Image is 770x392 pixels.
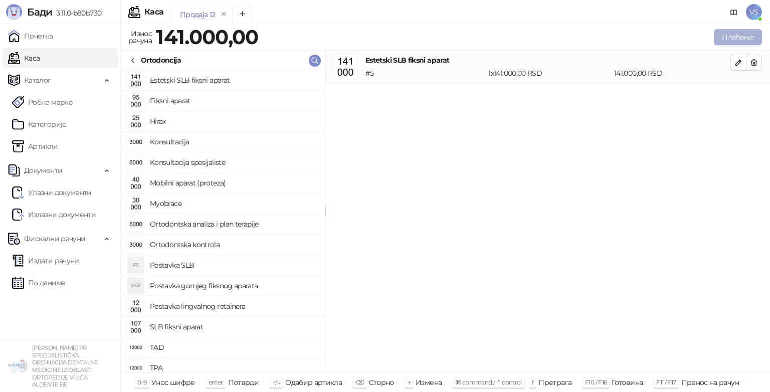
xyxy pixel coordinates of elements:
[128,339,144,355] img: Slika
[128,134,144,150] img: Slika
[150,278,317,294] h4: Postavka gornjeg fiksnog aparata
[150,257,317,273] h4: Postavka SLB
[128,257,144,273] div: PS
[121,70,325,372] div: grid
[585,378,607,386] span: F10 / F16
[150,319,317,335] h4: SLB fiksni aparat
[24,70,51,90] span: Каталог
[150,134,317,150] h4: Konsultacija
[12,114,67,134] a: Категорије
[128,237,144,253] img: Slika
[228,376,259,389] div: Потврди
[416,376,442,389] div: Измена
[285,376,342,389] div: Одабир артикла
[128,154,144,170] img: Slika
[746,4,762,20] span: VS
[365,55,730,66] h4: Estetski SLB fiksni aparat
[128,319,144,335] img: Slika
[137,378,146,386] span: 0-9
[128,298,144,314] img: Slika
[218,10,231,19] button: remove
[369,376,394,389] div: Сторно
[12,205,96,225] a: Излазни документи
[714,29,762,45] button: Плаћање
[150,72,317,88] h4: Estetski SLB fiksni aparat
[128,113,144,129] img: Slika
[486,68,612,79] div: 1 x 141.000,00 RSD
[12,273,65,293] a: По данима
[355,378,363,386] span: ⌫
[52,9,101,18] span: 3.11.0-b80b730
[12,136,58,156] a: ArtikliАртикли
[150,175,317,191] h4: Mobilni aparat (proteza)
[232,4,252,24] button: Add tab
[128,278,144,294] div: PGF
[128,175,144,191] img: Slika
[180,9,216,20] div: Продаја 12
[128,93,144,109] img: Slika
[150,339,317,355] h4: TAD
[144,8,163,16] div: Каса
[128,72,144,88] img: Slika
[726,4,742,20] a: Документација
[6,4,22,20] img: Logo
[150,93,317,109] h4: Fiksni aparat
[32,344,98,388] small: [PERSON_NAME] PR SPECIJALISTIČKA ORDINACIJA DENTALNE MEDICINE IZ OBLASTI ORTOPEDIJE VILICA ALDENT...
[151,376,195,389] div: Унос шифре
[150,154,317,170] h4: Konsultacija spesijaliste
[128,360,144,376] img: Slika
[8,48,40,68] a: Каса
[532,378,533,386] span: f
[656,378,676,386] span: F11 / F17
[12,182,92,203] a: Ulazni dokumentiУлазни документи
[363,68,486,79] div: # 5
[27,6,52,18] span: Бади
[12,92,73,112] a: Робне марке
[612,68,732,79] div: 141.000,00 RSD
[538,376,571,389] div: Претрага
[150,360,317,376] h4: TPA
[272,378,280,386] span: ↑/↓
[128,216,144,232] img: Slika
[12,251,79,271] a: Издати рачуни
[150,113,317,129] h4: Hirax
[141,55,181,66] div: Ortodoncija
[612,376,643,389] div: Готовина
[8,356,28,376] img: 64x64-companyLogo-5147c2c0-45e4-4f6f-934a-c50ed2e74707.png
[209,378,223,386] span: enter
[126,27,154,47] div: Износ рачуна
[8,26,53,46] a: Почетна
[156,25,259,49] strong: 141.000,00
[150,298,317,314] h4: Postavka lingvalnog retainera
[128,195,144,212] img: Slika
[150,237,317,253] h4: Ortodontska kontrola
[455,378,522,386] span: ⌘ command / ⌃ control
[150,216,317,232] h4: Ortodontska analiza i plan terapije
[681,376,739,389] div: Пренос на рачун
[150,195,317,212] h4: Myobrace
[24,160,62,180] span: Документи
[408,378,411,386] span: +
[24,229,85,249] span: Фискални рачуни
